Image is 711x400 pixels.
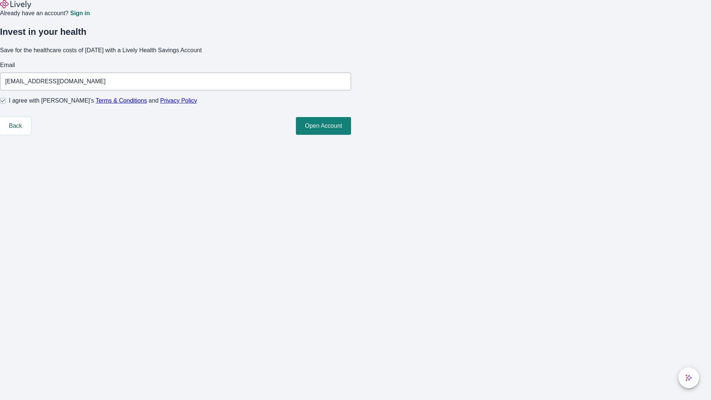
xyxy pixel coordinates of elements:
a: Sign in [70,10,90,16]
a: Privacy Policy [160,97,197,104]
a: Terms & Conditions [96,97,147,104]
button: Open Account [296,117,351,135]
svg: Lively AI Assistant [685,374,692,381]
button: chat [678,367,699,388]
span: I agree with [PERSON_NAME]’s and [9,96,197,105]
